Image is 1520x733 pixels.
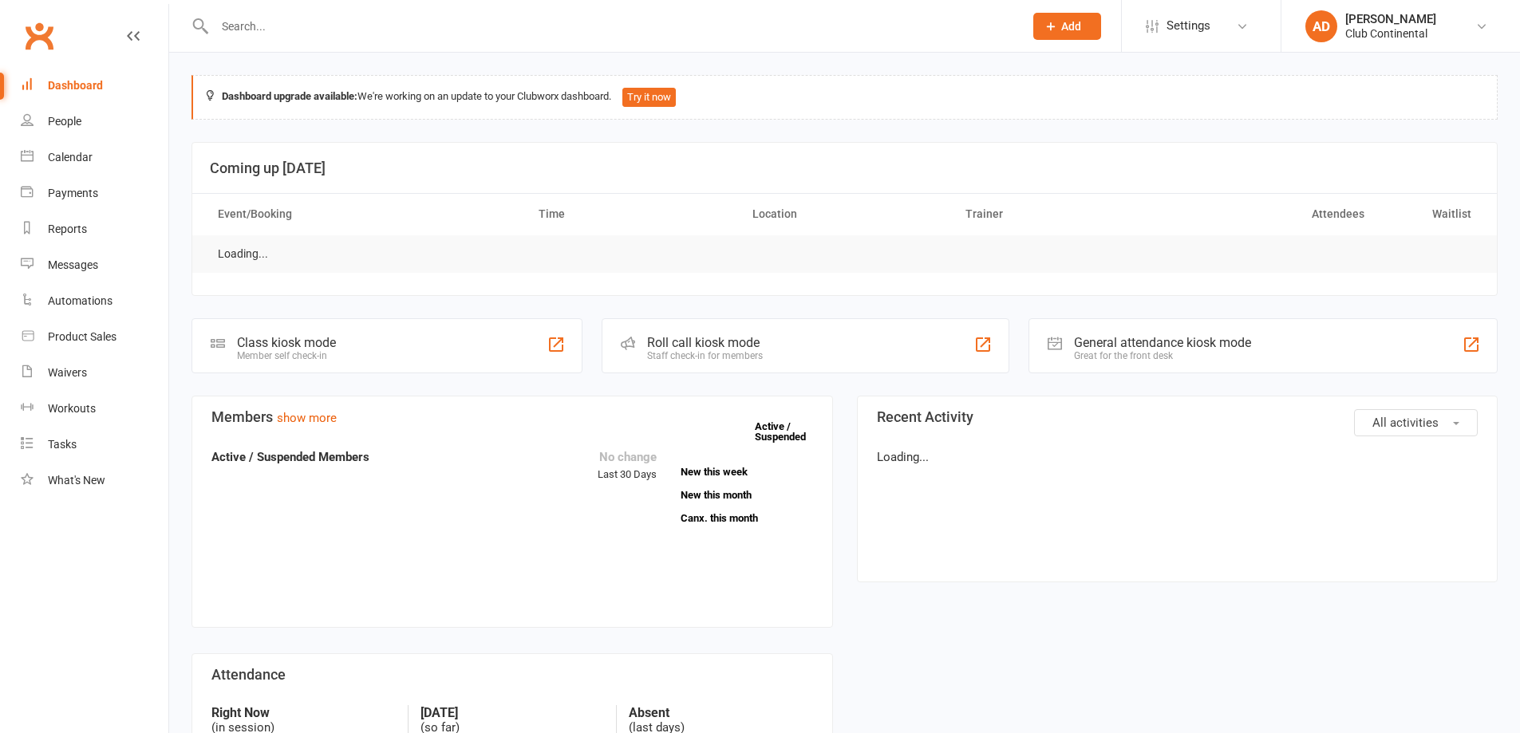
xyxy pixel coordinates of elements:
a: Waivers [21,355,168,391]
div: What's New [48,474,105,487]
div: Great for the front desk [1074,350,1251,361]
span: Add [1061,20,1081,33]
div: Dashboard [48,79,103,92]
div: Roll call kiosk mode [647,335,763,350]
a: New this week [681,467,813,477]
a: Automations [21,283,168,319]
h3: Members [211,409,813,425]
th: Trainer [951,194,1165,234]
a: Workouts [21,391,168,427]
strong: Right Now [211,705,396,720]
div: [PERSON_NAME] [1345,12,1436,26]
div: Workouts [48,402,96,415]
a: Calendar [21,140,168,175]
a: Reports [21,211,168,247]
a: show more [277,411,337,425]
input: Search... [210,15,1013,37]
div: Staff check-in for members [647,350,763,361]
td: Loading... [203,235,282,273]
div: Reports [48,223,87,235]
div: Last 30 Days [598,447,657,483]
h3: Recent Activity [877,409,1479,425]
a: People [21,104,168,140]
div: People [48,115,81,128]
div: We're working on an update to your Clubworx dashboard. [191,75,1498,120]
div: No change [598,447,657,467]
div: Member self check-in [237,350,336,361]
span: All activities [1372,416,1439,430]
a: Dashboard [21,68,168,104]
p: Loading... [877,447,1479,467]
div: General attendance kiosk mode [1074,335,1251,350]
div: Tasks [48,438,77,451]
div: Waivers [48,366,87,379]
a: Product Sales [21,319,168,355]
div: Class kiosk mode [237,335,336,350]
div: Club Continental [1345,26,1436,41]
strong: Dashboard upgrade available: [222,90,357,102]
a: New this month [681,490,813,500]
th: Attendees [1165,194,1379,234]
th: Event/Booking [203,194,524,234]
strong: [DATE] [420,705,604,720]
th: Waitlist [1379,194,1486,234]
div: Payments [48,187,98,199]
div: Messages [48,258,98,271]
button: All activities [1354,409,1478,436]
strong: Active / Suspended Members [211,450,369,464]
button: Try it now [622,88,676,107]
th: Location [738,194,952,234]
a: Clubworx [19,16,59,56]
a: Tasks [21,427,168,463]
a: Messages [21,247,168,283]
a: Payments [21,175,168,211]
span: Settings [1167,8,1210,44]
h3: Attendance [211,667,813,683]
a: Active / Suspended [755,409,825,454]
div: AD [1305,10,1337,42]
div: Calendar [48,151,93,164]
button: Add [1033,13,1101,40]
strong: Absent [629,705,812,720]
a: What's New [21,463,168,499]
th: Time [524,194,738,234]
h3: Coming up [DATE] [210,160,1479,176]
div: Product Sales [48,330,116,343]
div: Automations [48,294,113,307]
a: Canx. this month [681,513,813,523]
